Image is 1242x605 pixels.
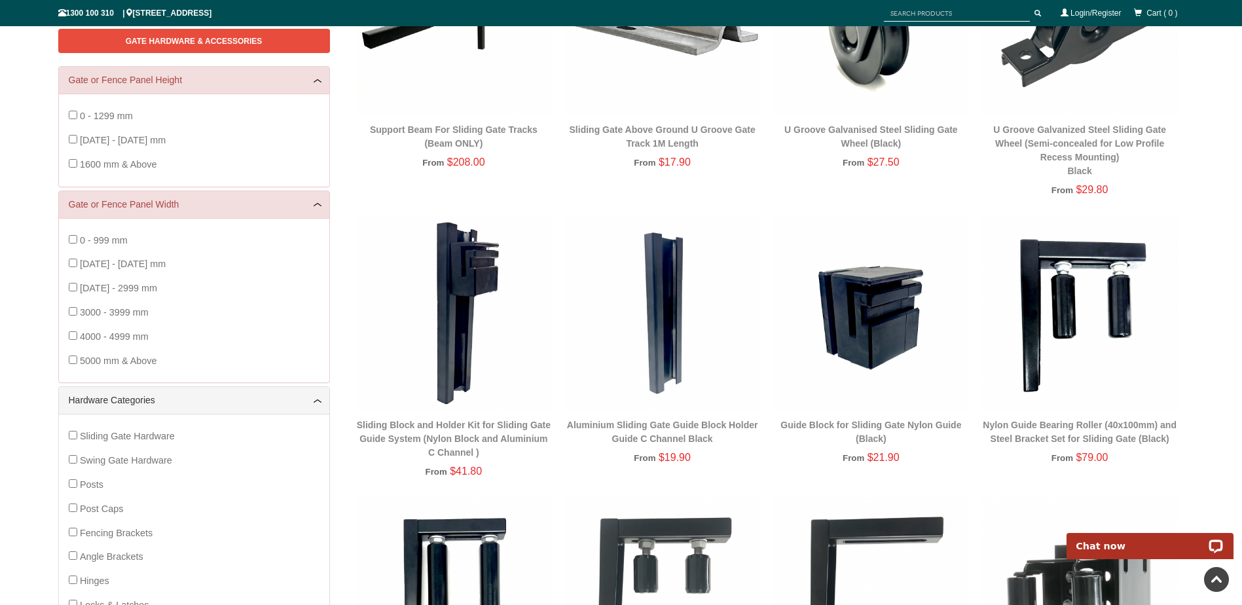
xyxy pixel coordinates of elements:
[80,307,149,318] span: 3000 - 3999 mm
[426,467,447,477] span: From
[80,235,128,246] span: 0 - 999 mm
[843,158,864,168] span: From
[69,73,320,87] a: Gate or Fence Panel Height
[1058,518,1242,559] iframe: LiveChat chat widget
[1076,184,1108,195] span: $29.80
[447,156,485,168] span: $208.00
[780,420,961,444] a: Guide Block for Sliding Gate Nylon Guide (Black)
[58,29,330,53] a: Gate Hardware & Accessories
[422,158,444,168] span: From
[564,215,760,411] img: Aluminium Sliding Gate Guide Block Holder Guide C Channel Black - Gate Warehouse
[843,453,864,463] span: From
[983,420,1177,444] a: Nylon Guide Bearing Roller (40x100mm) and Steel Bracket Set for Sliding Gate (Black)
[69,394,320,407] a: Hardware Categories
[80,528,153,538] span: Fencing Brackets
[80,551,143,562] span: Angle Brackets
[773,215,969,411] img: Guide Block for Sliding Gate Nylon Guide (Black) - Gate Warehouse
[868,452,900,463] span: $21.90
[80,259,166,269] span: [DATE] - [DATE] mm
[1051,185,1073,195] span: From
[80,283,157,293] span: [DATE] - 2999 mm
[69,198,320,211] a: Gate or Fence Panel Width
[570,124,756,149] a: Sliding Gate Above Ground U Groove Gate Track 1M Length
[80,159,157,170] span: 1600 mm & Above
[356,215,552,411] img: Sliding Block and Holder Kit for Sliding Gate Guide System (Nylon Block and Aluminium C Channel )...
[450,466,482,477] span: $41.80
[634,453,655,463] span: From
[1146,9,1177,18] span: Cart ( 0 )
[993,124,1166,176] a: U Groove Galvanized Steel Sliding Gate Wheel (Semi-concealed for Low Profile Recess Mounting)Black
[1051,453,1073,463] span: From
[634,158,655,168] span: From
[868,156,900,168] span: $27.50
[370,124,538,149] a: Support Beam For Sliding Gate Tracks (Beam ONLY)
[884,5,1030,22] input: SEARCH PRODUCTS
[80,479,103,490] span: Posts
[58,9,212,18] span: 1300 100 310 | [STREET_ADDRESS]
[80,135,166,145] span: [DATE] - [DATE] mm
[659,156,691,168] span: $17.90
[126,37,263,46] span: Gate Hardware & Accessories
[80,331,149,342] span: 4000 - 4999 mm
[982,215,1178,411] img: Nylon Guide Bearing Roller (40x100mm) and Steel Bracket Set for Sliding Gate (Black) - Gate Wareh...
[659,452,691,463] span: $19.90
[80,111,133,121] span: 0 - 1299 mm
[80,431,175,441] span: Sliding Gate Hardware
[80,455,172,466] span: Swing Gate Hardware
[357,420,551,458] a: Sliding Block and Holder Kit for Sliding Gate Guide System (Nylon Block and Aluminium C Channel )
[784,124,958,149] a: U Groove Galvanised Steel Sliding Gate Wheel (Black)
[1076,452,1108,463] span: $79.00
[80,356,157,366] span: 5000 mm & Above
[80,576,109,586] span: Hinges
[80,504,123,514] span: Post Caps
[567,420,758,444] a: Aluminium Sliding Gate Guide Block Holder Guide C Channel Black
[1070,9,1121,18] a: Login/Register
